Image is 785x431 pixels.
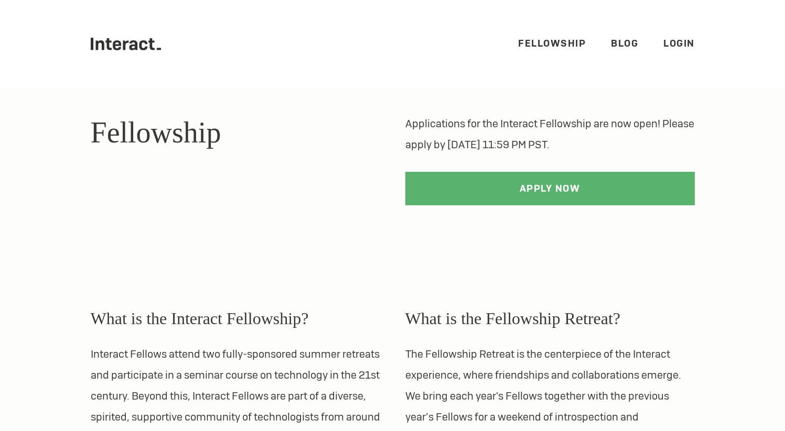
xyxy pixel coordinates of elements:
[611,37,638,49] a: Blog
[91,113,380,152] h1: Fellowship
[663,37,695,49] a: Login
[405,113,695,155] p: Applications for the Interact Fellowship are now open! Please apply by [DATE] 11:59 PM PST.
[91,306,380,331] h3: What is the Interact Fellowship?
[405,172,695,205] a: Apply Now
[405,306,695,331] h3: What is the Fellowship Retreat?
[518,37,586,49] a: Fellowship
